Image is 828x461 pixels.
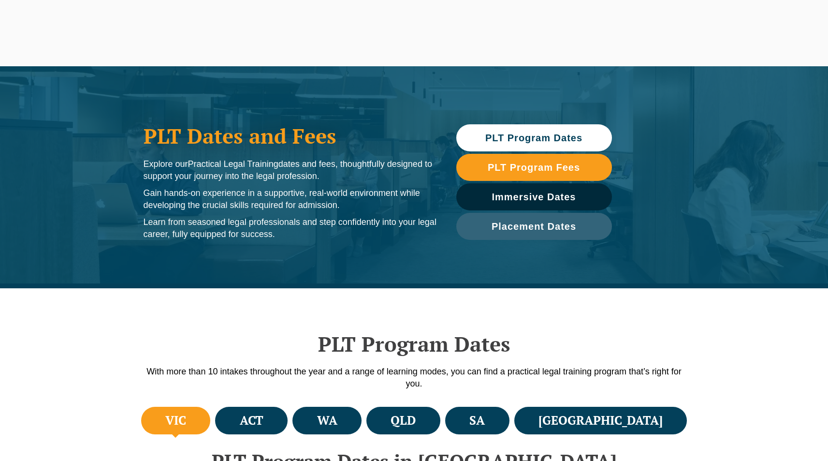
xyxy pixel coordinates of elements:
[139,366,690,390] p: With more than 10 intakes throughout the year and a range of learning modes, you can find a pract...
[144,216,437,240] p: Learn from seasoned legal professionals and step confidently into your legal career, fully equipp...
[485,133,582,143] span: PLT Program Dates
[456,213,612,240] a: Placement Dates
[456,183,612,210] a: Immersive Dates
[240,413,263,429] h4: ACT
[488,163,580,172] span: PLT Program Fees
[144,187,437,211] p: Gain hands-on experience in a supportive, real-world environment while developing the crucial ski...
[492,222,576,231] span: Placement Dates
[456,154,612,181] a: PLT Program Fees
[456,124,612,151] a: PLT Program Dates
[492,192,576,202] span: Immersive Dates
[144,158,437,182] p: Explore our dates and fees, thoughtfully designed to support your journey into the legal profession.
[188,159,278,169] span: Practical Legal Training
[139,332,690,356] h2: PLT Program Dates
[144,124,437,148] h1: PLT Dates and Fees
[469,413,485,429] h4: SA
[165,413,186,429] h4: VIC
[391,413,416,429] h4: QLD
[538,413,663,429] h4: [GEOGRAPHIC_DATA]
[317,413,337,429] h4: WA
